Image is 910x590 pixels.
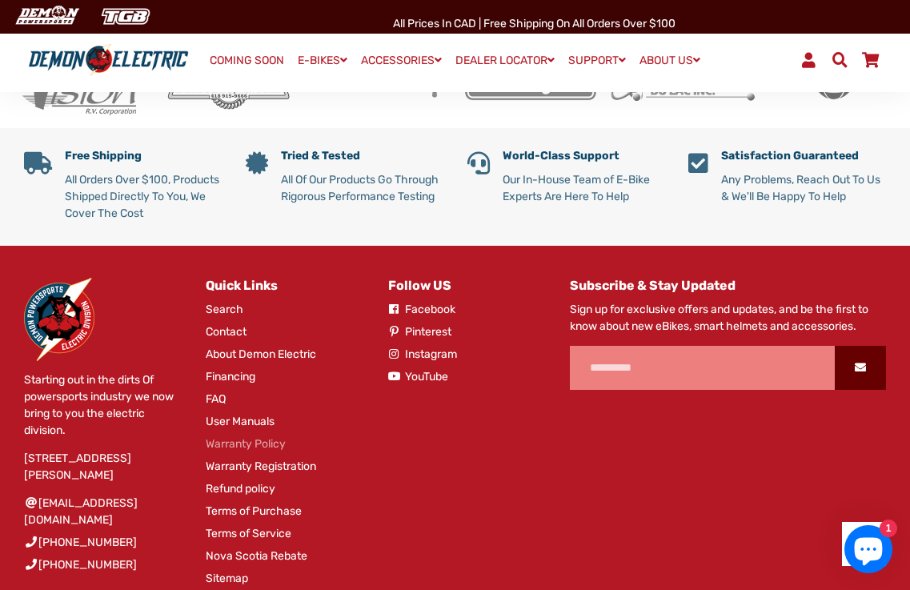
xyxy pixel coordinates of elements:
[93,3,158,30] img: TGB Canada
[206,391,226,407] a: FAQ
[206,368,255,385] a: Financing
[24,43,193,76] img: Demon Electric logo
[206,323,247,340] a: Contact
[206,525,291,542] a: Terms of Service
[206,346,316,363] a: About Demon Electric
[721,150,886,163] h5: Satisfaction Guaranteed
[570,301,886,335] p: Sign up for exclusive offers and updates, and be the first to know about new eBikes, smart helmet...
[563,49,631,72] a: SUPPORT
[388,278,546,293] h4: Follow US
[65,171,222,222] p: All Orders Over $100, Products Shipped Directly To You, We Cover The Cost
[292,49,353,72] a: E-BIKES
[24,495,182,528] a: [EMAIL_ADDRESS][DOMAIN_NAME]
[24,450,182,484] p: [STREET_ADDRESS][PERSON_NAME]
[570,278,886,293] h4: Subscribe & Stay Updated
[65,150,222,163] h5: Free Shipping
[206,458,316,475] a: Warranty Registration
[388,323,451,340] a: Pinterest
[204,50,290,72] a: COMING SOON
[388,346,457,363] a: Instagram
[206,413,275,430] a: User Manuals
[8,3,85,30] img: Demon Electric
[206,548,307,564] a: Nova Scotia Rebate
[388,301,455,318] a: Facebook
[393,17,675,30] span: All Prices in CAD | Free shipping on all orders over $100
[503,171,665,205] p: Our In-House Team of E-Bike Experts Are Here To Help
[281,171,443,205] p: All Of Our Products Go Through Rigorous Performance Testing
[281,150,443,163] h5: Tried & Tested
[840,525,897,577] inbox-online-store-chat: Shopify online store chat
[24,534,137,551] a: [PHONE_NUMBER]
[206,480,275,497] a: Refund policy
[24,371,182,439] p: Starting out in the dirts Of powersports industry we now bring to you the electric division.
[450,49,560,72] a: DEALER LOCATOR
[634,49,706,72] a: ABOUT US
[24,556,137,573] a: [PHONE_NUMBER]
[206,301,243,318] a: Search
[206,435,286,452] a: Warranty Policy
[206,570,248,587] a: Sitemap
[721,171,886,205] p: Any Problems, Reach Out To Us & We'll Be Happy To Help
[24,278,94,361] img: Demon Electric
[206,503,302,520] a: Terms of Purchase
[206,278,363,293] h4: Quick Links
[503,150,665,163] h5: World-Class Support
[388,368,448,385] a: YouTube
[355,49,447,72] a: ACCESSORIES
